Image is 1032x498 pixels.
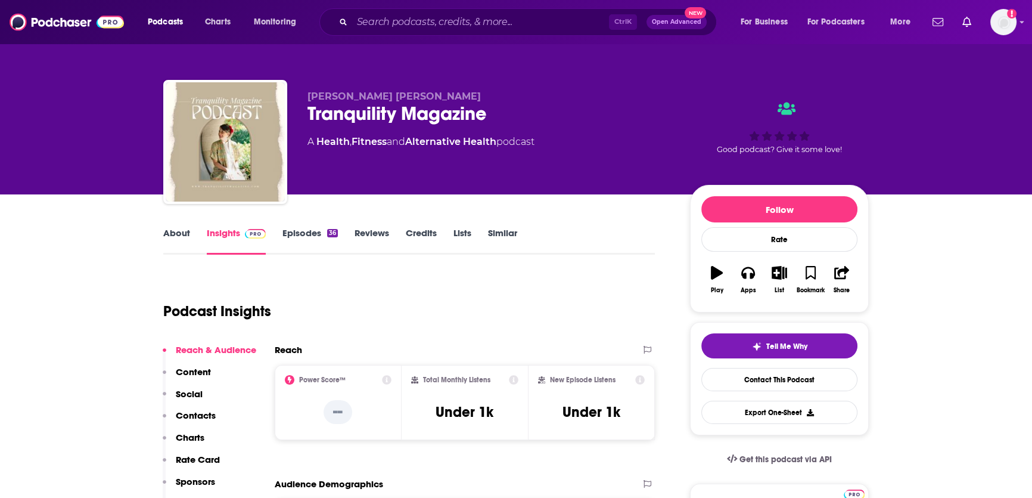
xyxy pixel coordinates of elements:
p: Charts [176,432,204,443]
svg: Add a profile image [1007,9,1017,18]
div: Search podcasts, credits, & more... [331,8,728,36]
button: tell me why sparkleTell Me Why [701,333,857,358]
button: Follow [701,196,857,222]
a: Credits [406,227,437,255]
a: InsightsPodchaser Pro [207,227,266,255]
div: List [775,287,784,294]
img: Podchaser Pro [245,229,266,239]
p: Social [176,388,203,400]
button: Export One-Sheet [701,401,857,424]
button: Open AdvancedNew [646,15,707,29]
button: Share [826,258,857,301]
p: -- [324,400,352,424]
a: Lists [453,227,471,255]
h2: Audience Demographics [275,478,383,490]
a: Show notifications dropdown [928,12,948,32]
h2: New Episode Listens [550,376,616,384]
div: Good podcast? Give it some love! [690,91,869,165]
p: Rate Card [176,454,220,465]
span: Logged in as vivianamoreno [990,9,1017,35]
button: Sponsors [163,476,215,498]
span: New [685,7,706,18]
button: open menu [732,13,803,32]
a: Similar [488,227,517,255]
a: Show notifications dropdown [958,12,976,32]
button: Reach & Audience [163,344,256,366]
p: Content [176,366,211,378]
button: Social [163,388,203,410]
span: Open Advanced [652,19,701,25]
button: Content [163,366,211,388]
button: open menu [245,13,312,32]
span: Podcasts [148,14,183,30]
a: Charts [197,13,238,32]
button: Contacts [163,410,216,432]
div: A podcast [307,135,534,149]
div: Bookmark [797,287,825,294]
div: Apps [741,287,756,294]
a: Alternative Health [405,136,496,147]
a: About [163,227,190,255]
h3: Under 1k [436,403,493,421]
img: tell me why sparkle [752,342,761,351]
a: Fitness [352,136,387,147]
h2: Power Score™ [299,376,346,384]
button: Apps [732,258,763,301]
img: User Profile [990,9,1017,35]
button: open menu [139,13,198,32]
a: Contact This Podcast [701,368,857,391]
p: Sponsors [176,476,215,487]
span: [PERSON_NAME] [PERSON_NAME] [307,91,481,102]
span: Charts [205,14,231,30]
span: Ctrl K [609,14,637,30]
h2: Reach [275,344,302,355]
a: Episodes36 [282,227,338,255]
img: Podchaser - Follow, Share and Rate Podcasts [10,11,124,33]
span: , [350,136,352,147]
span: Tell Me Why [766,342,807,351]
div: Play [711,287,723,294]
img: Tranquility Magazine [166,82,285,202]
span: Get this podcast via API [739,454,832,465]
button: List [764,258,795,301]
button: Play [701,258,732,301]
button: Charts [163,432,204,454]
a: Get this podcast via API [717,445,841,474]
button: Rate Card [163,454,220,476]
div: Share [834,287,850,294]
div: 36 [327,229,338,237]
a: Health [316,136,350,147]
button: Show profile menu [990,9,1017,35]
p: Reach & Audience [176,344,256,355]
span: More [890,14,910,30]
a: Reviews [355,227,389,255]
input: Search podcasts, credits, & more... [352,13,609,32]
h2: Total Monthly Listens [423,376,490,384]
div: Rate [701,227,857,252]
span: For Podcasters [807,14,865,30]
button: Bookmark [795,258,826,301]
span: Good podcast? Give it some love! [717,145,842,154]
button: open menu [800,13,882,32]
h1: Podcast Insights [163,302,271,320]
span: Monitoring [254,14,296,30]
span: For Business [741,14,788,30]
h3: Under 1k [562,403,620,421]
button: open menu [882,13,925,32]
p: Contacts [176,410,216,421]
span: and [387,136,405,147]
